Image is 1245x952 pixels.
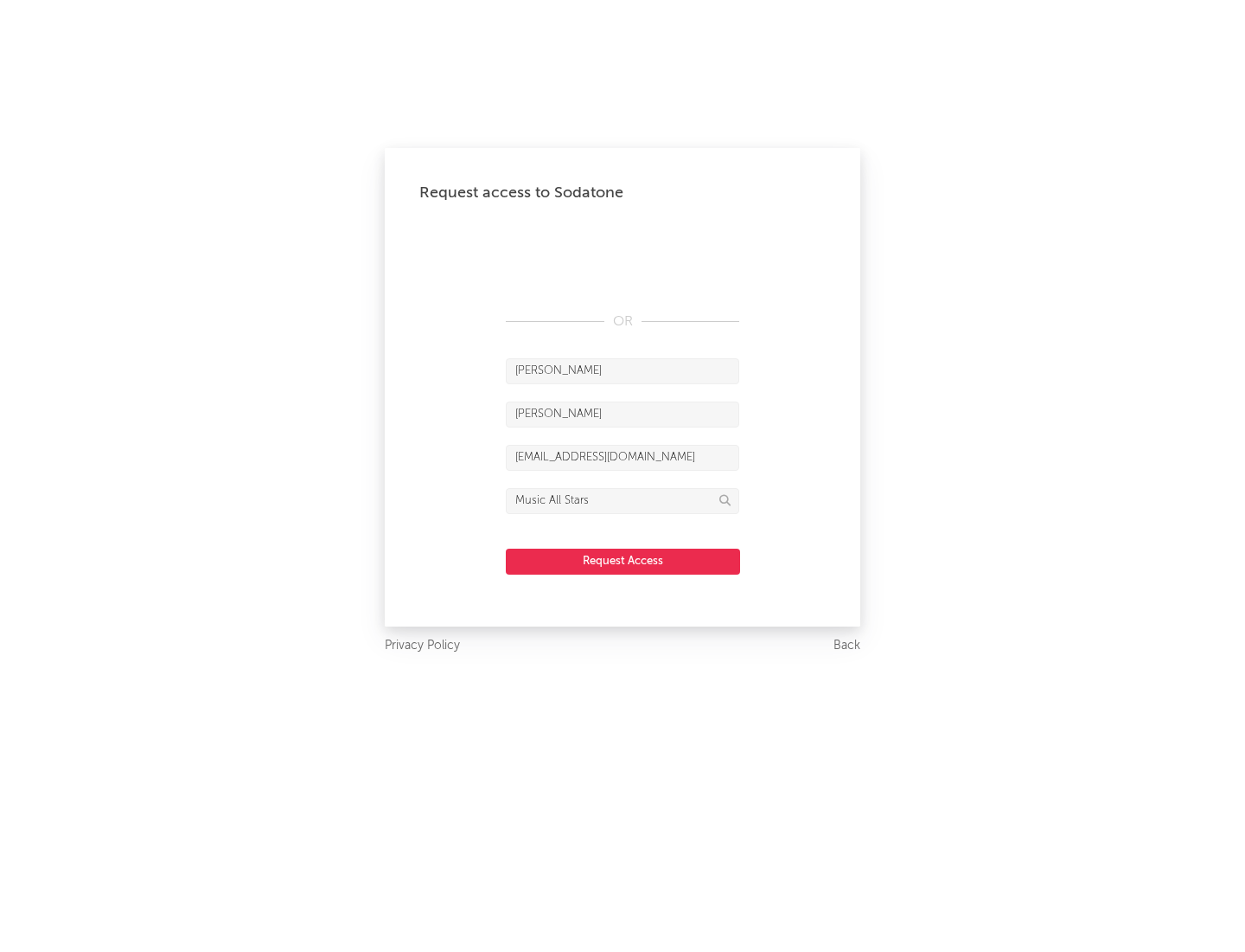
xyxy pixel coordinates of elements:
a: Back [833,635,860,657]
div: OR [506,312,739,332]
input: First Name [506,358,739,384]
input: Email [506,445,739,471]
input: Last Name [506,402,739,428]
div: Request access to Sodatone [419,183,826,203]
input: Division [506,488,739,514]
a: Privacy Policy [385,635,460,657]
button: Request Access [506,549,740,575]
